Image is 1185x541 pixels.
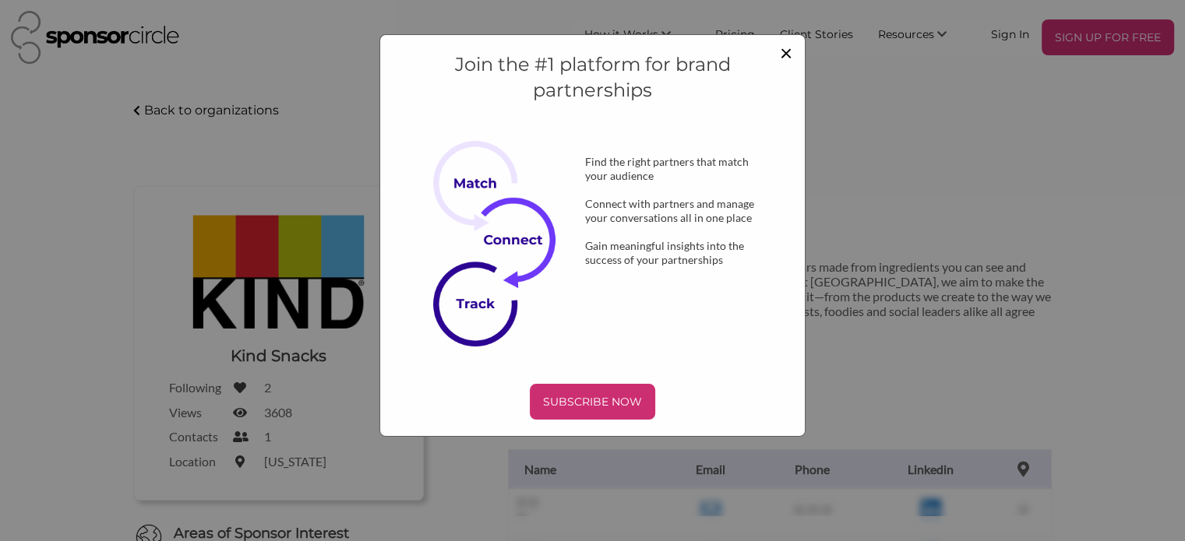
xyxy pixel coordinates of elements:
[433,141,573,346] img: Subscribe Now Image
[780,41,792,63] button: Close modal
[560,239,789,267] div: Gain meaningful insights into the success of your partnerships
[560,197,789,225] div: Connect with partners and manage your conversations all in one place
[536,390,649,413] p: SUBSCRIBE NOW
[780,39,792,65] span: ×
[397,384,789,420] a: SUBSCRIBE NOW
[560,155,789,183] div: Find the right partners that match your audience
[397,51,789,104] h4: Join the #1 platform for brand partnerships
